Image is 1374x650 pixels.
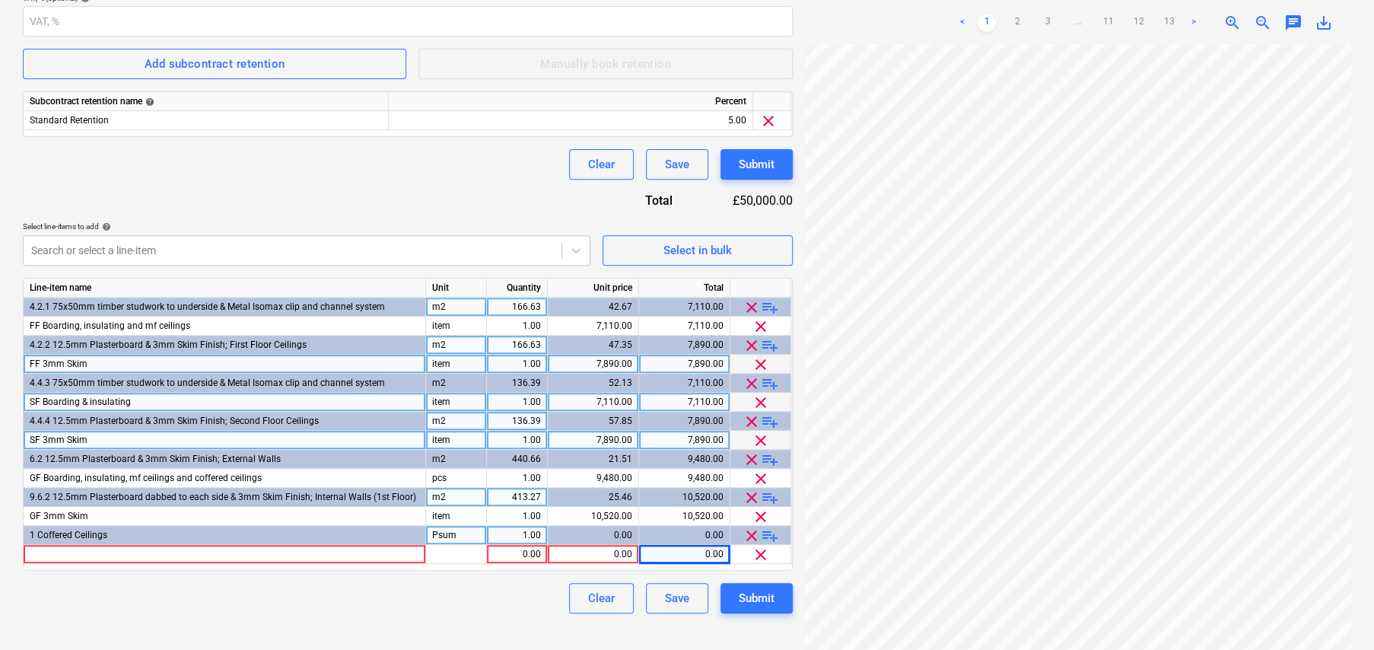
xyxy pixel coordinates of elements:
span: SF Boarding & insulating [30,397,131,407]
span: clear [752,546,770,564]
a: Page 13 [1160,14,1178,32]
div: 10,520.00 [645,488,724,507]
div: m2 [426,450,487,469]
div: 136.39 [493,412,541,431]
span: zoom_in [1223,14,1242,32]
div: pcs [426,469,487,488]
span: clear [752,508,770,526]
div: Line-item name [24,279,426,298]
a: Previous page [953,14,972,32]
span: clear [752,355,770,374]
span: FF 3mm Skim [30,358,87,369]
div: 7,110.00 [554,393,632,412]
div: Unit [426,279,487,298]
div: Submit [739,588,774,608]
span: SF 3mm Skim [30,435,87,445]
div: Percent [389,92,753,111]
span: 9.6.2 12.5mm Plasterboard dabbed to each side & 3mm Skim Finish; Internal Walls (1st Floor) [30,492,416,502]
div: 0.00 [645,545,724,564]
div: m2 [426,298,487,317]
div: Clear [588,155,615,174]
div: 9,480.00 [554,469,632,488]
div: 9,480.00 [645,469,724,488]
div: 1.00 [493,469,541,488]
div: 0.00 [554,545,632,564]
div: item [426,317,487,336]
span: help [142,97,154,107]
span: playlist_add [761,413,779,431]
a: ... [1069,14,1087,32]
div: Save [665,155,689,174]
button: Select in bulk [603,235,793,266]
span: clear [743,413,761,431]
span: clear [752,432,770,450]
button: Clear [569,583,634,613]
div: 52.13 [554,374,632,393]
div: 25.46 [554,488,632,507]
div: item [426,393,487,412]
div: item [426,431,487,450]
button: Save [646,583,708,613]
div: 10,520.00 [645,507,724,526]
div: Select in bulk [663,241,732,260]
span: playlist_add [761,527,779,545]
div: Select line-items to add [23,221,590,231]
div: 413.27 [493,488,541,507]
div: 0.00 [493,545,541,564]
div: 0.00 [645,526,724,545]
div: 10,520.00 [554,507,632,526]
div: 1.00 [493,393,541,412]
span: clear [752,317,770,336]
div: Total [639,279,730,298]
span: zoom_out [1254,14,1272,32]
div: £50,000.00 [697,192,793,209]
div: 0.00 [554,526,632,545]
div: 166.63 [493,336,541,355]
div: 7,890.00 [645,412,724,431]
div: m2 [426,374,487,393]
div: Subcontract retention name [30,92,382,111]
span: clear [743,527,761,545]
span: playlist_add [761,336,779,355]
div: 47.35 [554,336,632,355]
iframe: Chat Widget [1298,577,1374,650]
span: chat [1284,14,1302,32]
span: clear [752,470,770,488]
div: m2 [426,488,487,507]
div: 1.00 [493,526,541,545]
span: help [99,222,111,231]
span: 4.4.4 12.5mm Plasterboard & 3mm Skim Finish; Second Floor Ceilings [30,416,319,426]
span: playlist_add [761,489,779,507]
div: 7,890.00 [645,355,724,374]
span: GF 3mm Skim [30,511,88,521]
div: 7,110.00 [645,317,724,336]
span: clear [743,489,761,507]
div: 440.66 [493,450,541,469]
div: 5.00 [395,111,746,130]
div: Standard Retention [24,111,389,130]
a: Page 12 [1130,14,1148,32]
div: 1.00 [493,317,541,336]
div: 7,110.00 [554,317,632,336]
div: 7,110.00 [645,298,724,317]
div: 7,110.00 [645,374,724,393]
div: Unit price [548,279,639,298]
span: clear [743,298,761,317]
span: clear [752,394,770,412]
span: playlist_add [761,374,779,393]
div: 57.85 [554,412,632,431]
input: VAT, % [23,6,793,37]
div: m2 [426,412,487,431]
div: 1.00 [493,355,541,374]
span: clear [743,336,761,355]
span: GF Boarding, insulating, mf ceilings and coffered ceilings [30,473,262,483]
button: Clear [569,149,634,180]
div: 7,890.00 [554,431,632,450]
div: 7,890.00 [645,336,724,355]
span: 4.4.3 75x50mm timber studwork to underside & Metal Isomax clip and channel system [30,378,385,388]
span: save_alt [1315,14,1333,32]
div: 7,890.00 [554,355,632,374]
button: Submit [720,583,793,613]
